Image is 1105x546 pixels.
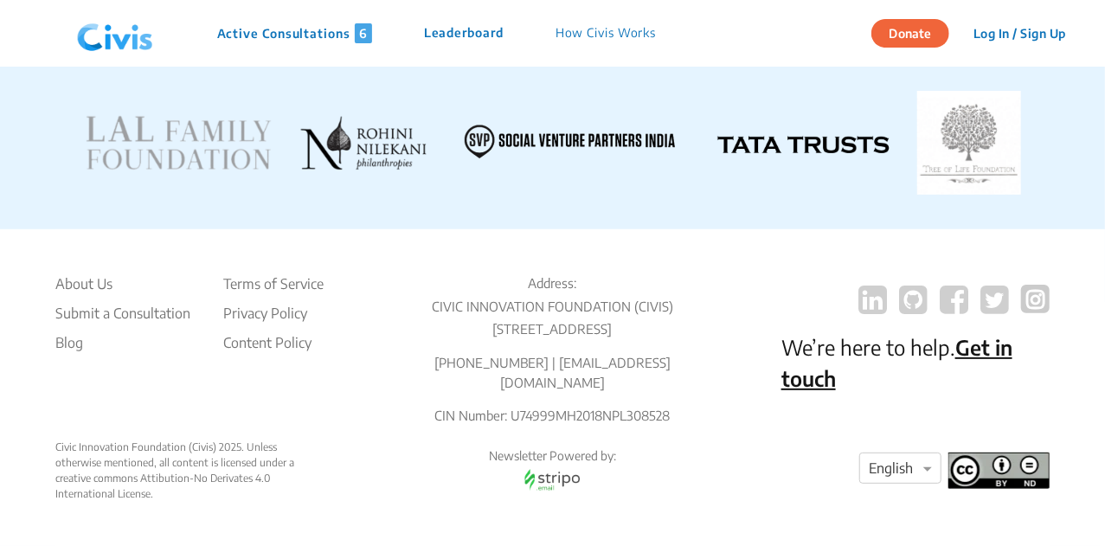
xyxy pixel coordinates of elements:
[217,23,372,43] p: Active Consultations
[871,19,949,48] button: Donate
[424,23,504,43] p: Leaderboard
[454,115,690,170] img: SVP INDIA
[223,303,324,324] li: Privacy Policy
[299,115,427,170] img: ROHINI NILEKANI PHILANTHROPIES
[418,447,686,465] p: Newsletter Powered by:
[781,334,1012,391] a: Get in touch
[418,273,686,293] p: Address:
[556,23,657,43] p: How Civis Works
[418,297,686,317] p: CIVIC INNOVATION FOUNDATION (CIVIS)
[418,353,686,392] p: [PHONE_NUMBER] | [EMAIL_ADDRESS][DOMAIN_NAME]
[871,23,962,41] a: Donate
[948,453,1050,489] img: footer logo
[418,319,686,339] p: [STREET_ADDRESS]
[85,115,273,170] img: LAL FAMILY FOUNDATION
[70,8,160,60] img: navlogo.png
[55,303,190,324] li: Submit a Consultation
[962,20,1077,47] button: Log In / Sign Up
[355,23,372,43] span: 6
[717,136,889,153] img: TATA TRUSTS
[55,273,190,294] li: About Us
[418,406,686,426] p: CIN Number: U74999MH2018NPL308528
[223,273,324,294] li: Terms of Service
[223,332,324,353] li: Content Policy
[516,465,588,495] img: stripo email logo
[917,91,1021,195] img: TATA TRUSTS
[55,440,324,502] div: Civic Innovation Foundation (Civis) 2025. Unless otherwise mentioned, all content is licensed und...
[781,331,1050,394] p: We’re here to help.
[55,332,190,353] a: Blog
